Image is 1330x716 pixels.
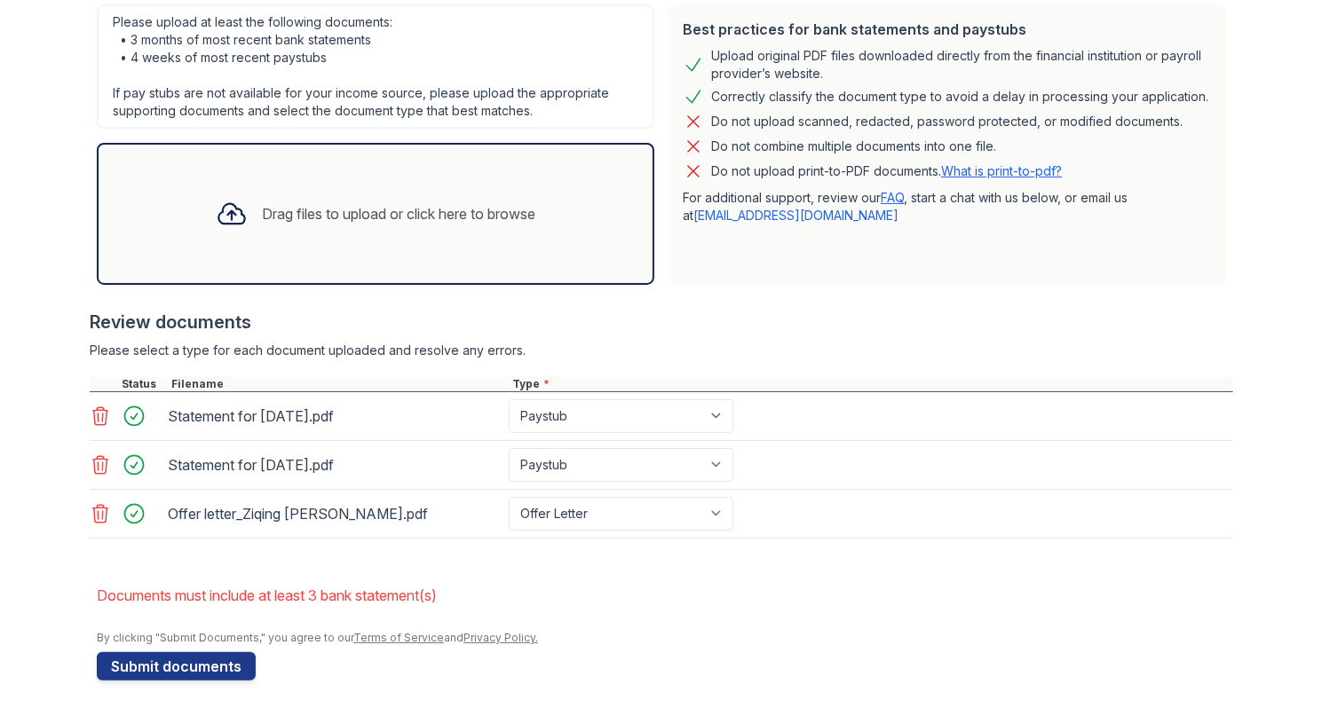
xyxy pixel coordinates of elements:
[168,377,509,391] div: Filename
[97,631,1233,645] div: By clicking "Submit Documents," you agree to our and
[168,500,502,528] div: Offer letter_Ziqing [PERSON_NAME].pdf
[881,190,904,205] a: FAQ
[711,86,1208,107] div: Correctly classify the document type to avoid a delay in processing your application.
[941,163,1062,178] a: What is print-to-pdf?
[262,203,535,224] div: Drag files to upload or click here to browse
[711,136,996,157] div: Do not combine multiple documents into one file.
[97,578,1233,613] li: Documents must include at least 3 bank statement(s)
[97,4,654,129] div: Please upload at least the following documents: • 3 months of most recent bank statements • 4 wee...
[711,47,1212,83] div: Upload original PDF files downloaded directly from the financial institution or payroll provider’...
[693,208,899,223] a: [EMAIL_ADDRESS][DOMAIN_NAME]
[97,652,256,681] button: Submit documents
[683,19,1212,40] div: Best practices for bank statements and paystubs
[353,631,444,644] a: Terms of Service
[463,631,538,644] a: Privacy Policy.
[90,342,1233,359] div: Please select a type for each document uploaded and resolve any errors.
[683,189,1212,224] p: For additional support, review our , start a chat with us below, or email us at
[509,377,1233,391] div: Type
[118,377,168,391] div: Status
[168,402,502,430] div: Statement for [DATE].pdf
[90,310,1233,334] div: Review documents
[711,111,1183,132] div: Do not upload scanned, redacted, password protected, or modified documents.
[711,162,1062,180] p: Do not upload print-to-PDF documents.
[168,451,502,479] div: Statement for [DATE].pdf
